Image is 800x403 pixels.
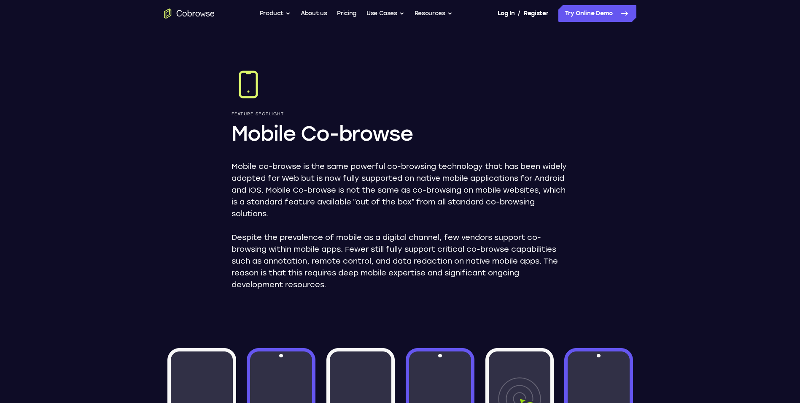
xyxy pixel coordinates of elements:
[337,5,356,22] a: Pricing
[366,5,404,22] button: Use Cases
[301,5,327,22] a: About us
[164,8,215,19] a: Go to the home page
[498,5,514,22] a: Log In
[232,161,569,220] p: Mobile co-browse is the same powerful co-browsing technology that has been widely adopted for Web...
[415,5,453,22] button: Resources
[518,8,520,19] span: /
[558,5,636,22] a: Try Online Demo
[260,5,291,22] button: Product
[232,120,569,147] h1: Mobile Co-browse
[232,231,569,291] p: Despite the prevalence of mobile as a digital channel, few vendors support co-browsing within mob...
[524,5,548,22] a: Register
[232,68,265,101] img: Mobile Co-browse
[232,112,569,117] p: Feature Spotlight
